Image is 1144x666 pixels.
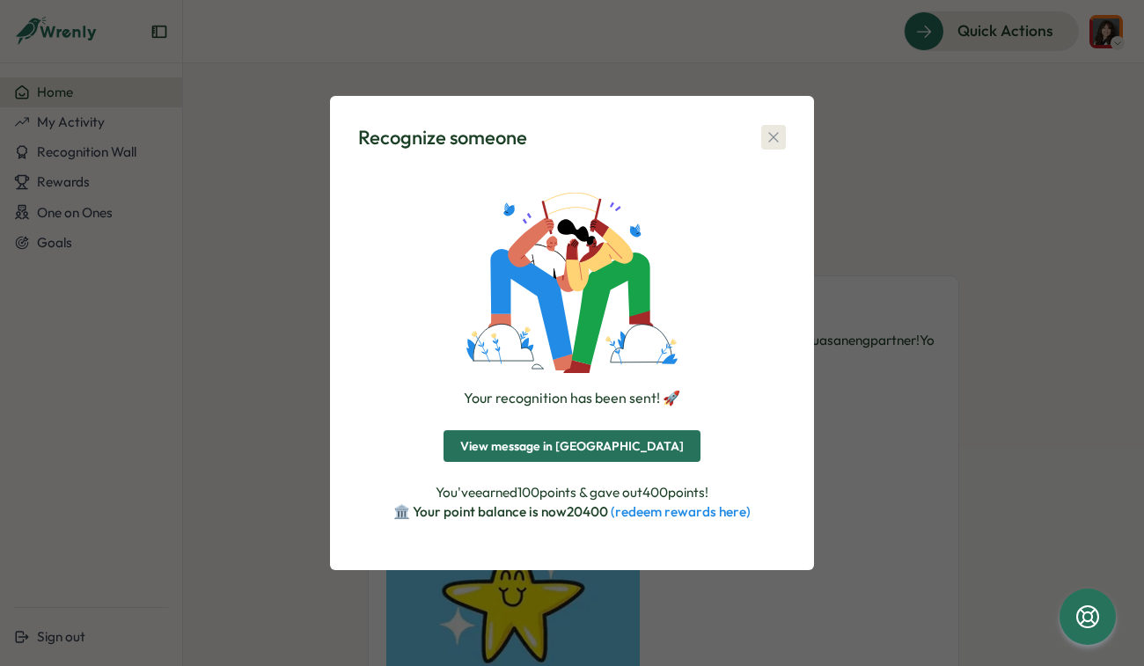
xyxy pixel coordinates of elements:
a: (redeem rewards here) [611,503,751,520]
p: 🏛️ Your point balance is now 20400 [393,502,751,522]
div: Recognize someone [358,124,527,151]
p: You've earned 100 points & gave out 400 points! [393,483,751,502]
div: Your recognition has been sent! 🚀 [464,387,680,409]
span: View message in [GEOGRAPHIC_DATA] [460,431,684,461]
button: View message in [GEOGRAPHIC_DATA] [444,430,700,462]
